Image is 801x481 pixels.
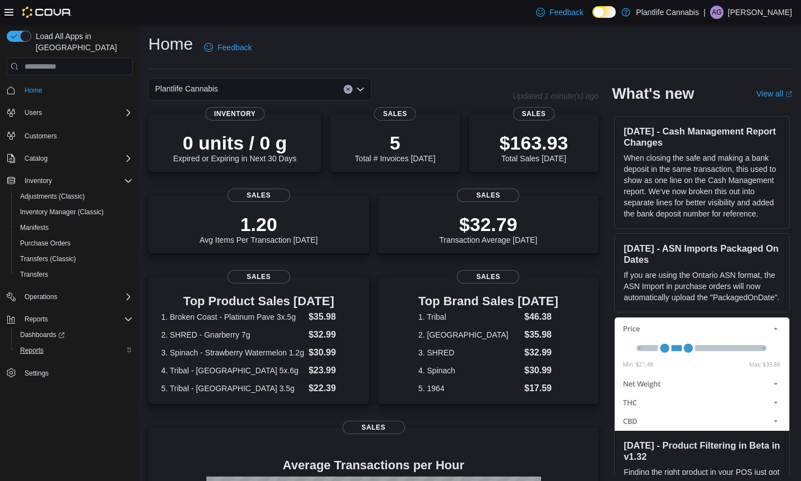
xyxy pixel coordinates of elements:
[2,289,137,305] button: Operations
[173,132,297,163] div: Expired or Expiring in Next 30 Days
[161,311,304,323] dt: 1. Broken Coast - Platinum Pave 3x.5g
[457,189,519,202] span: Sales
[218,42,252,53] span: Feedback
[524,364,558,377] dd: $30.99
[524,328,558,341] dd: $35.98
[2,127,137,143] button: Customers
[20,152,133,165] span: Catalog
[513,107,554,121] span: Sales
[374,107,416,121] span: Sales
[2,105,137,121] button: Users
[16,221,53,234] a: Manifests
[11,267,137,282] button: Transfers
[20,192,85,201] span: Adjustments (Classic)
[418,383,520,394] dt: 5. 1964
[2,82,137,98] button: Home
[710,6,723,19] div: Ashley Godkin
[499,132,568,163] div: Total Sales [DATE]
[356,85,365,94] button: Open list of options
[16,344,48,357] a: Reports
[161,365,304,376] dt: 4. Tribal - [GEOGRAPHIC_DATA] 5x.6g
[161,383,304,394] dt: 5. Tribal - [GEOGRAPHIC_DATA] 3.5g
[20,83,133,97] span: Home
[624,243,780,265] h3: [DATE] - ASN Imports Packaged On Dates
[20,152,52,165] button: Catalog
[2,173,137,189] button: Inventory
[25,176,52,185] span: Inventory
[20,254,76,263] span: Transfers (Classic)
[148,33,193,55] h1: Home
[532,1,588,23] a: Feedback
[418,329,520,340] dt: 2. [GEOGRAPHIC_DATA]
[16,205,108,219] a: Inventory Manager (Classic)
[20,106,46,119] button: Users
[173,132,297,154] p: 0 units / 0 g
[157,459,590,472] h4: Average Transactions per Hour
[785,91,792,98] svg: External link
[592,6,616,18] input: Dark Mode
[20,208,104,217] span: Inventory Manager (Classic)
[440,213,538,235] p: $32.79
[703,6,706,19] p: |
[624,440,780,462] h3: [DATE] - Product Filtering in Beta in v1.32
[513,92,599,100] p: Updated 1 minute(s) ago
[25,132,57,141] span: Customers
[457,270,519,283] span: Sales
[20,128,133,142] span: Customers
[200,213,318,244] div: Avg Items Per Transaction [DATE]
[16,328,69,341] a: Dashboards
[20,312,52,326] button: Reports
[418,365,520,376] dt: 4. Spinach
[11,251,137,267] button: Transfers (Classic)
[11,343,137,358] button: Reports
[11,204,137,220] button: Inventory Manager (Classic)
[355,132,435,154] p: 5
[355,132,435,163] div: Total # Invoices [DATE]
[756,89,792,98] a: View allExternal link
[418,295,558,308] h3: Top Brand Sales [DATE]
[25,108,42,117] span: Users
[200,213,318,235] p: 1.20
[20,290,133,304] span: Operations
[25,369,49,378] span: Settings
[22,7,72,18] img: Cova
[524,310,558,324] dd: $46.38
[342,421,405,434] span: Sales
[16,268,133,281] span: Transfers
[624,152,780,219] p: When closing the safe and making a bank deposit in the same transaction, this used to show as one...
[20,346,44,355] span: Reports
[16,344,133,357] span: Reports
[20,366,133,380] span: Settings
[20,84,47,97] a: Home
[16,252,80,266] a: Transfers (Classic)
[20,290,62,304] button: Operations
[11,235,137,251] button: Purchase Orders
[16,221,133,234] span: Manifests
[20,312,133,326] span: Reports
[25,154,47,163] span: Catalog
[636,6,699,19] p: Plantlife Cannabis
[16,190,133,203] span: Adjustments (Classic)
[11,189,137,204] button: Adjustments (Classic)
[499,132,568,154] p: $163.93
[20,367,53,380] a: Settings
[20,223,49,232] span: Manifests
[712,6,721,19] span: AG
[728,6,792,19] p: [PERSON_NAME]
[228,270,290,283] span: Sales
[524,346,558,359] dd: $32.99
[2,311,137,327] button: Reports
[161,295,356,308] h3: Top Product Sales [DATE]
[228,189,290,202] span: Sales
[31,31,133,53] span: Load All Apps in [GEOGRAPHIC_DATA]
[25,315,48,324] span: Reports
[25,292,57,301] span: Operations
[524,382,558,395] dd: $17.59
[418,311,520,323] dt: 1. Tribal
[161,329,304,340] dt: 2. SHRED - Gnarberry 7g
[624,270,780,303] p: If you are using the Ontario ASN format, the ASN Import in purchase orders will now automatically...
[20,174,133,187] span: Inventory
[20,106,133,119] span: Users
[2,365,137,381] button: Settings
